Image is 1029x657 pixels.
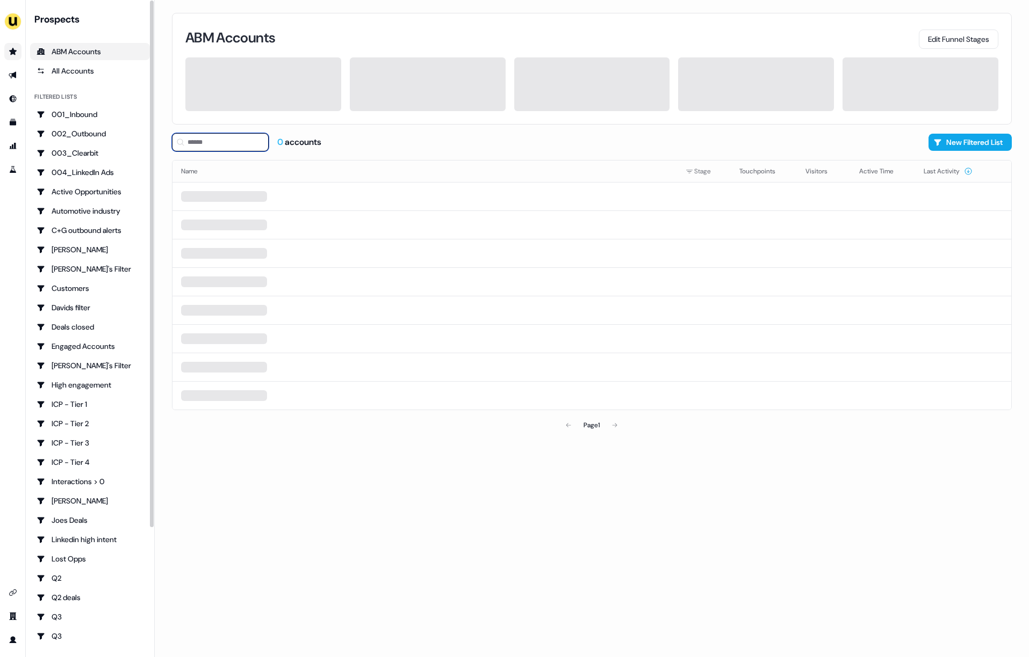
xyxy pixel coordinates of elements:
[919,30,998,49] button: Edit Funnel Stages
[30,164,150,181] a: Go to 004_LinkedIn Ads
[686,166,722,177] div: Stage
[805,162,840,181] button: Visitors
[4,631,21,648] a: Go to profile
[30,183,150,200] a: Go to Active Opportunities
[34,13,150,26] div: Prospects
[30,202,150,220] a: Go to Automotive industry
[4,584,21,601] a: Go to integrations
[30,62,150,79] a: All accounts
[172,160,677,182] th: Name
[37,244,143,255] div: [PERSON_NAME]
[30,260,150,278] a: Go to Charlotte's Filter
[37,573,143,583] div: Q2
[37,148,143,158] div: 003_Clearbit
[277,136,285,148] span: 0
[4,43,21,60] a: Go to prospects
[30,492,150,509] a: Go to JJ Deals
[4,67,21,84] a: Go to outbound experience
[30,144,150,162] a: Go to 003_Clearbit
[37,186,143,197] div: Active Opportunities
[30,106,150,123] a: Go to 001_Inbound
[30,550,150,567] a: Go to Lost Opps
[30,531,150,548] a: Go to Linkedin high intent
[30,338,150,355] a: Go to Engaged Accounts
[4,90,21,107] a: Go to Inbound
[30,415,150,432] a: Go to ICP - Tier 2
[37,457,143,468] div: ICP - Tier 4
[37,302,143,313] div: Davids filter
[37,553,143,564] div: Lost Opps
[30,376,150,393] a: Go to High engagement
[37,128,143,139] div: 002_Outbound
[4,608,21,625] a: Go to team
[37,611,143,622] div: Q3
[37,495,143,506] div: [PERSON_NAME]
[37,360,143,371] div: [PERSON_NAME]'s Filter
[739,162,788,181] button: Touchpoints
[30,43,150,60] a: ABM Accounts
[4,161,21,178] a: Go to experiments
[37,225,143,236] div: C+G outbound alerts
[4,114,21,131] a: Go to templates
[30,280,150,297] a: Go to Customers
[37,341,143,352] div: Engaged Accounts
[30,241,150,258] a: Go to Charlotte Stone
[37,322,143,332] div: Deals closed
[37,476,143,487] div: Interactions > 0
[37,437,143,448] div: ICP - Tier 3
[30,396,150,413] a: Go to ICP - Tier 1
[37,379,143,390] div: High engagement
[584,420,600,430] div: Page 1
[859,162,906,181] button: Active Time
[30,125,150,142] a: Go to 002_Outbound
[37,46,143,57] div: ABM Accounts
[37,534,143,545] div: Linkedin high intent
[277,136,321,148] div: accounts
[37,65,143,76] div: All Accounts
[37,206,143,216] div: Automotive industry
[37,399,143,410] div: ICP - Tier 1
[37,283,143,294] div: Customers
[30,608,150,625] a: Go to Q3
[37,515,143,525] div: Joes Deals
[37,631,143,641] div: Q3
[4,137,21,155] a: Go to attribution
[37,264,143,274] div: [PERSON_NAME]'s Filter
[37,109,143,120] div: 001_Inbound
[30,434,150,451] a: Go to ICP - Tier 3
[185,31,275,45] h3: ABM Accounts
[37,167,143,178] div: 004_LinkedIn Ads
[30,627,150,645] a: Go to Q3
[37,592,143,603] div: Q2 deals
[30,357,150,374] a: Go to Geneviève's Filter
[30,454,150,471] a: Go to ICP - Tier 4
[30,570,150,587] a: Go to Q2
[34,92,77,101] div: Filtered lists
[30,318,150,335] a: Go to Deals closed
[30,512,150,529] a: Go to Joes Deals
[30,299,150,316] a: Go to Davids filter
[30,473,150,490] a: Go to Interactions > 0
[30,222,150,239] a: Go to C+G outbound alerts
[37,418,143,429] div: ICP - Tier 2
[929,134,1012,151] button: New Filtered List
[30,589,150,606] a: Go to Q2 deals
[924,162,973,181] button: Last Activity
